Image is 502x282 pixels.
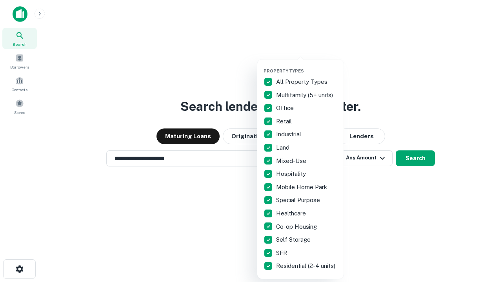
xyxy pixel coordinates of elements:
p: Residential (2-4 units) [276,261,337,271]
p: Office [276,103,295,113]
p: Co-op Housing [276,222,318,231]
p: Industrial [276,130,303,139]
iframe: Chat Widget [463,194,502,232]
p: Multifamily (5+ units) [276,90,335,100]
span: Property Types [264,69,304,73]
p: SFR [276,248,289,258]
p: Land [276,143,291,152]
p: Hospitality [276,169,307,179]
p: Mixed-Use [276,156,308,166]
p: Special Purpose [276,195,322,205]
p: Mobile Home Park [276,183,329,192]
p: Retail [276,117,293,126]
p: Healthcare [276,209,307,218]
p: Self Storage [276,235,312,244]
p: All Property Types [276,77,329,87]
